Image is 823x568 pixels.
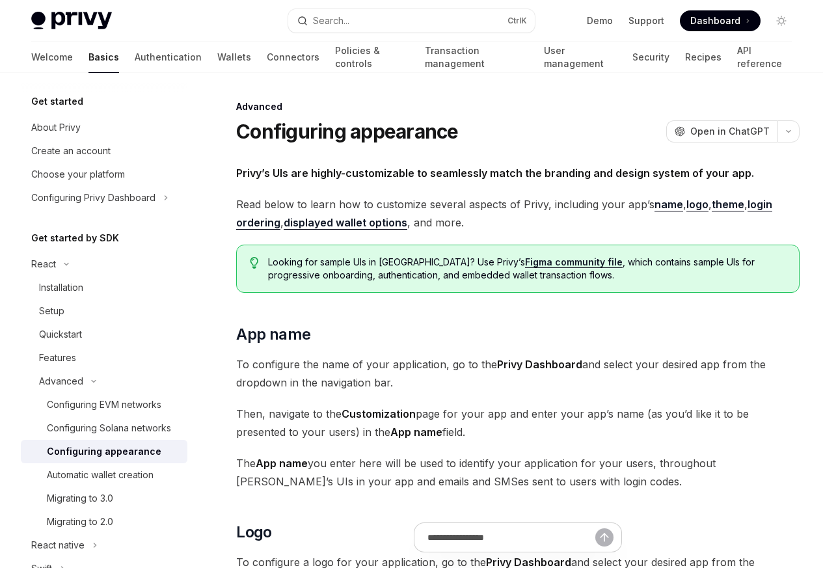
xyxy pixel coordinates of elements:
a: Configuring appearance [21,440,187,463]
button: React native [21,534,187,557]
a: Setup [21,299,187,323]
div: Configuring EVM networks [47,397,161,412]
a: Transaction management [425,42,528,73]
strong: Privy Dashboard [497,358,582,371]
strong: App name [390,426,442,439]
div: Advanced [39,373,83,389]
strong: Privy’s UIs are highly-customizable to seamlessly match the branding and design system of your app. [236,167,754,180]
span: App name [236,324,310,345]
div: Create an account [31,143,111,159]
span: The you enter here will be used to identify your application for your users, throughout [PERSON_N... [236,454,800,491]
span: Open in ChatGPT [690,125,770,138]
div: Setup [39,303,64,319]
a: Policies & controls [335,42,409,73]
a: API reference [737,42,792,73]
a: Security [632,42,669,73]
a: Connectors [267,42,319,73]
a: Quickstart [21,323,187,346]
a: name [654,198,683,211]
div: Quickstart [39,327,82,342]
a: Dashboard [680,10,761,31]
button: Search...CtrlK [288,9,535,33]
a: Recipes [685,42,722,73]
button: Open in ChatGPT [666,120,777,142]
h5: Get started [31,94,83,109]
a: logo [686,198,708,211]
a: Welcome [31,42,73,73]
h5: Get started by SDK [31,230,119,246]
div: Installation [39,280,83,295]
a: Installation [21,276,187,299]
div: Advanced [236,100,800,113]
svg: Tip [250,257,259,269]
button: Toggle dark mode [771,10,792,31]
button: Send message [595,528,614,547]
a: User management [544,42,617,73]
div: Search... [313,13,349,29]
a: Figma community file [525,256,623,268]
a: Features [21,346,187,370]
div: Choose your platform [31,167,125,182]
div: Migrating to 3.0 [47,491,113,506]
a: Configuring Solana networks [21,416,187,440]
a: About Privy [21,116,187,139]
a: Choose your platform [21,163,187,186]
div: Migrating to 2.0 [47,514,113,530]
a: Migrating to 2.0 [21,510,187,534]
div: Configuring Solana networks [47,420,171,436]
a: displayed wallet options [284,216,407,230]
h1: Configuring appearance [236,120,459,143]
a: Demo [587,14,613,27]
a: Support [628,14,664,27]
div: Configuring appearance [47,444,161,459]
a: Authentication [135,42,202,73]
div: Configuring Privy Dashboard [31,190,155,206]
span: Read below to learn how to customize several aspects of Privy, including your app’s , , , , , and... [236,195,800,232]
div: Features [39,350,76,366]
div: Automatic wallet creation [47,467,154,483]
strong: App name [256,457,308,470]
span: To configure the name of your application, go to the and select your desired app from the dropdow... [236,355,800,392]
button: React [21,252,187,276]
a: theme [712,198,744,211]
strong: Customization [342,407,416,420]
a: Wallets [217,42,251,73]
span: Then, navigate to the page for your app and enter your app’s name (as you’d like it to be present... [236,405,800,441]
a: Configuring EVM networks [21,393,187,416]
a: Migrating to 3.0 [21,487,187,510]
div: React native [31,537,85,553]
a: Automatic wallet creation [21,463,187,487]
input: Ask a question... [427,523,595,552]
button: Configuring Privy Dashboard [21,186,187,210]
a: Create an account [21,139,187,163]
span: Ctrl K [507,16,527,26]
img: light logo [31,12,112,30]
div: React [31,256,56,272]
button: Advanced [21,370,187,393]
div: About Privy [31,120,81,135]
span: Dashboard [690,14,740,27]
a: Basics [88,42,119,73]
span: Looking for sample UIs in [GEOGRAPHIC_DATA]? Use Privy’s , which contains sample UIs for progress... [268,256,786,282]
